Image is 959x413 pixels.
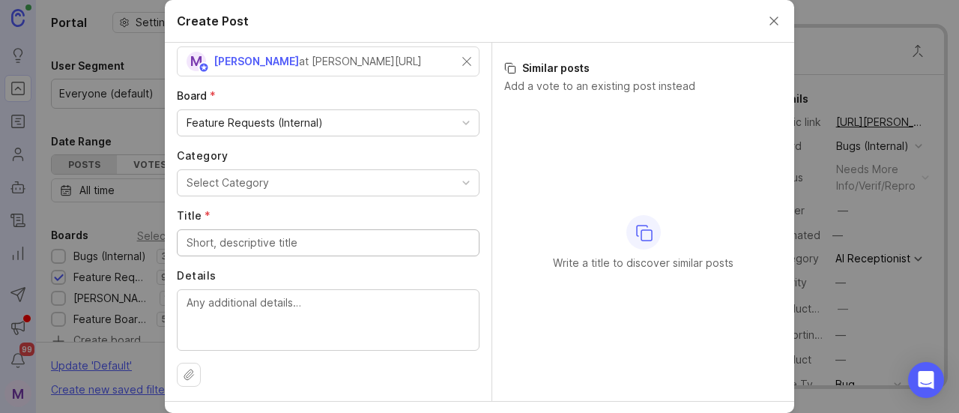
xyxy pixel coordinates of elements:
div: at [PERSON_NAME][URL] [299,53,422,70]
input: Short, descriptive title [187,235,470,251]
span: Title (required) [177,209,211,222]
p: Add a vote to an existing post instead [504,79,782,94]
span: Board (required) [177,89,216,102]
div: Select Category [187,175,269,191]
div: Feature Requests (Internal) [187,115,323,131]
div: M [187,52,206,71]
button: Upload file [177,363,201,387]
h3: Similar posts [504,61,782,76]
button: Close create post modal [766,13,782,29]
h2: Create Post [177,12,249,30]
p: Write a title to discover similar posts [553,256,733,271]
span: [PERSON_NAME] [214,55,299,67]
label: Category [177,148,479,163]
div: Open Intercom Messenger [908,362,944,398]
label: Details [177,268,479,283]
img: member badge [199,62,210,73]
